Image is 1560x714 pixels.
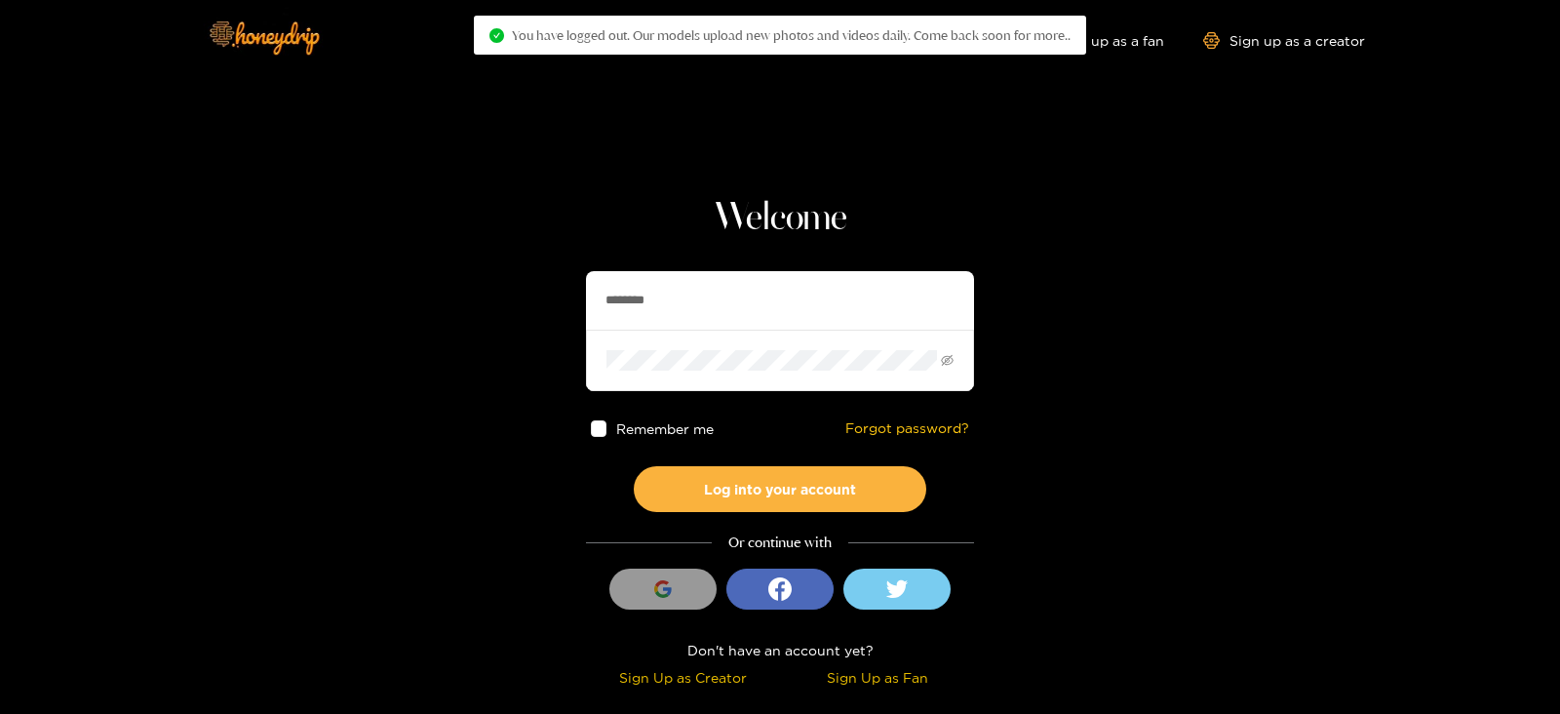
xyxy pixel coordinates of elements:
h1: Welcome [586,195,974,242]
a: Forgot password? [845,420,969,437]
span: You have logged out. Our models upload new photos and videos daily. Come back soon for more.. [512,27,1071,43]
a: Sign up as a creator [1203,32,1365,49]
button: Log into your account [634,466,926,512]
a: Sign up as a fan [1031,32,1164,49]
div: Sign Up as Creator [591,666,775,689]
div: Or continue with [586,532,974,554]
span: check-circle [489,28,504,43]
span: Remember me [617,421,715,436]
div: Don't have an account yet? [586,639,974,661]
span: eye-invisible [941,354,954,367]
div: Sign Up as Fan [785,666,969,689]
